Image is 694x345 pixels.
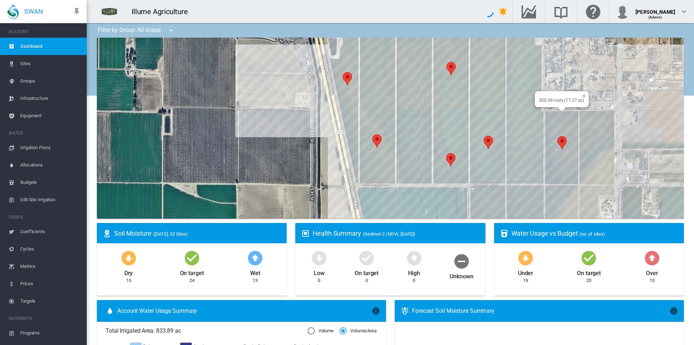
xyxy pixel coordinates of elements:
div: 0 [318,277,320,284]
span: (no. of sites) [579,231,605,237]
md-radio-button: Volume [308,328,334,335]
span: CROPS [9,211,81,223]
div: On target [577,266,601,277]
div: On target [180,266,204,277]
md-icon: icon-information [669,307,678,315]
div: NDVI: SHA 801-02 [481,133,496,152]
md-icon: icon-checkbox-marked-circle [183,249,201,266]
md-icon: icon-checkbox-marked-circle [580,249,597,266]
div: Water Usage vs Budget [511,229,678,238]
span: Budgets [20,174,81,191]
div: Illume Agriculture [132,7,194,17]
div: High [408,266,420,277]
span: Sites [20,55,81,72]
div: 13 [650,277,655,284]
span: Dashboard [20,38,81,55]
md-icon: icon-minus-circle [453,252,470,270]
div: 19 [523,277,528,284]
md-icon: icon-menu-down [167,26,175,35]
md-icon: icon-pin [72,7,81,16]
md-icon: icon-arrow-up-bold-circle [247,249,264,266]
span: (Admin) [648,15,663,19]
div: Dry [124,266,133,277]
md-icon: icon-thermometer-lines [400,307,409,315]
div: Health Summary [313,229,479,238]
span: Irrigation Plans [20,139,81,156]
span: SWAN [24,7,43,16]
div: NDVI: SHA 801-03 South Ivory [443,150,458,169]
span: NUTRIENTS [9,313,81,324]
md-icon: icon-map-marker-radius [103,229,111,238]
div: 13 [253,277,258,284]
md-icon: icon-arrow-down-bold-circle [517,249,534,266]
md-icon: icon-cup-water [500,229,509,238]
div: Under [518,266,534,277]
img: 8HeJbKGV1lKSAAAAAASUVORK5CYII= [94,3,124,21]
div: 802-06 Ivory (17.27 ac) [539,97,584,103]
span: Prices [20,275,81,293]
md-radio-button: Volume/Area [339,328,377,335]
md-icon: icon-information [372,307,380,315]
span: Groups [20,72,81,90]
div: 0 [413,277,415,284]
div: NDVI: SHA 801-12 [340,69,355,88]
md-icon: icon-water [106,307,114,315]
div: 0 [365,277,368,284]
div: 15 [126,277,131,284]
md-icon: icon-heart-box-outline [301,229,310,238]
img: SWAN-Landscape-Logo-Colour-drop.png [7,4,19,19]
span: Metrics [20,258,81,275]
span: Account Water Usage Summary [117,307,372,315]
span: Equipment [20,107,81,125]
button: icon-menu-down [164,23,178,38]
md-icon: icon-arrow-down-bold-circle [120,249,137,266]
div: Over [646,266,658,277]
span: Edit Site Irrigation [20,191,81,209]
button: Close [579,91,584,96]
md-icon: Go to the Data Hub [520,7,537,16]
div: 20 [586,277,591,284]
span: Infrastructure [20,90,81,107]
div: 24 [189,277,194,284]
span: Coefficients [20,223,81,240]
md-icon: icon-arrow-up-bold-circle [406,249,423,266]
md-icon: Search the knowledge base [552,7,570,16]
span: (Sentinel-2 | NDVI, [DATE]) [363,231,415,237]
div: Wet [250,266,260,277]
md-icon: icon-chevron-down [680,7,688,16]
div: Filter by Group: All Grape [93,23,180,38]
div: Soil Moisture [114,229,281,238]
button: icon-bell-ring [496,4,510,19]
md-icon: icon-arrow-up-bold-circle [643,249,661,266]
div: NDVI: SHA 802-06 [554,133,570,152]
span: Total Irrigated Area: 833.89 ac [106,327,308,335]
span: Programs [20,324,81,342]
div: Low [314,266,325,277]
span: ACCOUNT [9,26,81,38]
div: NDVI: SHA 801-05 Sweet Globe [369,131,385,151]
span: WATER [9,127,81,139]
md-icon: icon-checkbox-marked-circle [358,249,375,266]
div: Unknown [450,270,473,281]
div: NDVI: SHA 801-09 Sweet Globe [444,59,459,78]
span: Cycles [20,240,81,258]
span: Allocations [20,156,81,174]
div: Forecast Soil Moisture Summary [412,307,669,315]
md-icon: Click here for help [584,7,602,16]
span: ([DATE], 52 Sites) [153,231,188,237]
md-icon: icon-arrow-down-bold-circle [310,249,328,266]
span: Targets [20,293,81,310]
div: [PERSON_NAME] [635,5,675,13]
md-icon: icon-bell-ring [499,7,507,16]
img: profile.jpg [615,4,630,19]
div: On target [355,266,378,277]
